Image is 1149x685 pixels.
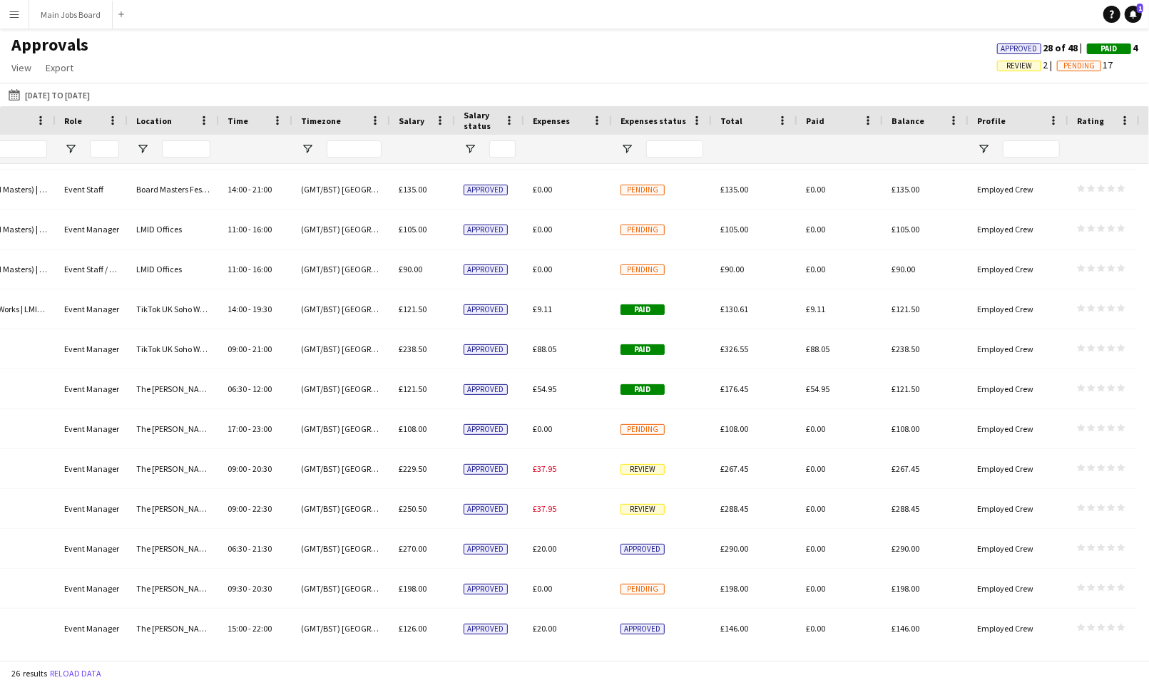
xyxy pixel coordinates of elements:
span: £121.50 [892,383,919,394]
span: £0.00 [806,623,825,634]
span: Pending [621,185,665,195]
span: 19:30 [252,304,272,314]
span: - [248,383,251,394]
span: Employed Crew [977,543,1033,554]
span: 09:00 [228,344,247,354]
span: Paid [621,304,665,315]
span: Employed Crew [977,623,1033,634]
span: 2 [997,58,1057,71]
span: Approved [621,544,665,555]
span: Review [1006,61,1032,71]
div: LMID Offices [128,210,219,249]
input: Expenses status Filter Input [646,140,703,158]
div: (GMT/BST) [GEOGRAPHIC_DATA] [292,409,390,448]
span: 22:00 [252,623,272,634]
div: (GMT/BST) [GEOGRAPHIC_DATA] [292,569,390,608]
span: - [248,503,251,514]
span: Approved [621,624,665,634]
div: The [PERSON_NAME] Brewery [128,529,219,568]
span: Expenses status [621,115,686,126]
span: Expenses [533,115,570,126]
span: 16:00 [252,224,272,235]
span: Approved [464,544,508,555]
span: Approved [464,304,508,315]
div: TikTok UK Soho Works [128,329,219,369]
span: £288.45 [892,503,919,514]
div: Event Manager [56,369,128,408]
span: Approved [464,264,508,275]
span: 09:00 [228,463,247,474]
span: - [248,423,251,434]
span: 17 [1057,58,1113,71]
span: Rating [1077,115,1104,126]
span: Balance [892,115,924,126]
span: £198.00 [892,583,919,594]
div: (GMT/BST) [GEOGRAPHIC_DATA] [292,170,390,209]
span: £121.50 [399,304,427,314]
input: Location Filter Input [162,140,210,158]
span: £105.00 [399,224,427,235]
button: Open Filter Menu [464,143,476,155]
span: - [248,184,251,195]
button: Reload data [47,666,104,681]
button: Open Filter Menu [136,143,149,155]
span: Export [46,61,73,74]
span: 20:30 [252,463,272,474]
span: £37.95 [533,463,556,474]
span: Salary [399,115,424,126]
span: £270.00 [399,543,427,554]
span: £229.50 [399,463,427,474]
span: 14:00 [228,304,247,314]
span: View [11,61,31,74]
span: 11:00 [228,224,247,235]
div: Event Staff [56,170,128,209]
div: (GMT/BST) [GEOGRAPHIC_DATA] [292,249,390,289]
div: The [PERSON_NAME] Brewery [128,449,219,488]
span: £198.00 [720,583,748,594]
span: £121.50 [892,304,919,314]
span: Approved [464,225,508,235]
span: £135.00 [892,184,919,195]
span: - [248,543,251,554]
span: £146.00 [892,623,919,634]
div: Event Manager [56,609,128,648]
span: - [248,304,251,314]
span: £290.00 [720,543,748,554]
span: £105.00 [720,224,748,235]
div: Event Manager [56,569,128,608]
div: (GMT/BST) [GEOGRAPHIC_DATA] [292,289,390,329]
span: Paid [806,115,824,126]
span: Review [621,464,665,475]
span: £20.00 [533,543,556,554]
span: 1 [1137,4,1143,13]
span: Approved [464,624,508,634]
div: LMID Offices [128,249,219,289]
button: Open Filter Menu [621,143,633,155]
span: £108.00 [892,423,919,434]
span: 06:30 [228,543,247,554]
span: Employed Crew [977,184,1033,195]
span: 06:30 [228,383,247,394]
div: Event Manager [56,409,128,448]
span: 4 [1087,41,1138,54]
span: Employed Crew [977,344,1033,354]
span: £108.00 [399,423,427,434]
span: £9.11 [806,304,825,314]
a: View [6,58,37,77]
span: £0.00 [806,224,825,235]
span: 22:30 [252,503,272,514]
span: £0.00 [533,224,552,235]
span: Employed Crew [977,383,1033,394]
span: £238.50 [892,344,919,354]
span: Pending [621,225,665,235]
span: £146.00 [720,623,748,634]
span: £90.00 [892,264,915,274]
span: 16:00 [252,264,272,274]
span: 09:00 [228,503,247,514]
span: £37.95 [533,503,556,514]
button: Open Filter Menu [64,143,77,155]
div: Event Manager [56,489,128,528]
span: £267.45 [720,463,748,474]
span: £238.50 [399,344,427,354]
span: £326.55 [720,344,748,354]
